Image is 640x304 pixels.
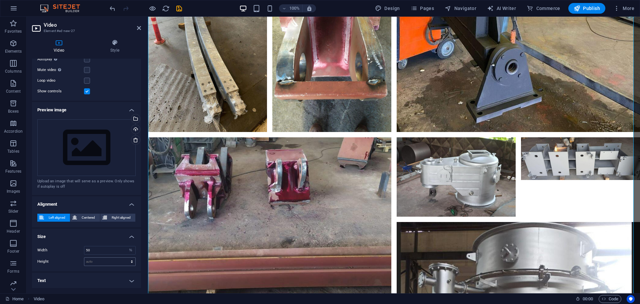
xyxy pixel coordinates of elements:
button: Left aligned [37,214,70,222]
button: reload [162,4,170,12]
button: More [611,3,637,14]
button: Right aligned [100,214,135,222]
span: Publish [574,5,600,12]
span: Click to select. Double-click to edit [34,295,44,303]
button: Code [599,295,621,303]
button: Design [372,3,403,14]
p: Boxes [8,109,19,114]
h4: Text [32,273,141,289]
nav: breadcrumb [34,295,44,303]
img: Editor Logo [38,4,88,12]
button: Navigator [442,3,479,14]
span: Navigator [445,5,476,12]
button: Usercentrics [627,295,635,303]
label: Show controls [37,87,84,95]
h4: Size [32,229,141,241]
span: Pages [411,5,434,12]
button: Click here to leave preview mode and continue editing [148,4,156,12]
label: Autoplay [37,55,84,63]
h6: Session time [576,295,593,303]
h2: Video [44,22,141,28]
h3: Element #ed-new-27 [44,28,128,34]
div: Upload an image that will serve as a preview. Only shows if autoplay is off [37,179,136,190]
p: Forms [7,269,19,274]
p: Features [5,169,21,174]
p: Header [7,229,20,234]
span: Centered [79,214,98,222]
span: AI Writer [487,5,516,12]
i: Save (Ctrl+S) [175,5,183,12]
span: Code [602,295,618,303]
h6: 100% [289,4,300,12]
span: More [613,5,634,12]
label: Width [37,248,84,252]
p: Elements [5,49,22,54]
h4: Alignment [32,196,141,208]
span: Right aligned [109,214,133,222]
span: : [587,296,588,301]
button: undo [108,4,116,12]
div: Select files from the file manager, stock photos, or upload file(s) [37,119,136,176]
a: Click to cancel selection. Double-click to open Pages [5,295,24,303]
p: Images [7,189,20,194]
div: Design (Ctrl+Alt+Y) [372,3,403,14]
span: 00 00 [583,295,593,303]
span: Design [375,5,400,12]
p: Columns [5,69,22,74]
button: Centered [70,214,100,222]
label: Mute video [37,66,84,74]
button: save [175,4,183,12]
p: Accordion [4,129,23,134]
h4: Preview image [32,102,141,114]
button: Publish [568,3,605,14]
button: 100% [279,4,303,12]
p: Favorites [5,29,22,34]
i: Reload page [162,5,170,12]
label: Height [37,260,84,263]
h4: Video [32,39,89,53]
span: Commerce [527,5,560,12]
label: Loop video [37,77,84,85]
button: Pages [408,3,437,14]
button: Commerce [524,3,563,14]
p: Content [6,89,21,94]
button: AI Writer [484,3,519,14]
h4: Style [89,39,141,53]
span: Left aligned [46,214,68,222]
p: Slider [8,209,19,214]
p: Tables [7,149,19,154]
p: Footer [7,249,19,254]
i: On resize automatically adjust zoom level to fit chosen device. [306,5,312,11]
i: Undo: Change width (Ctrl+Z) [109,5,116,12]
